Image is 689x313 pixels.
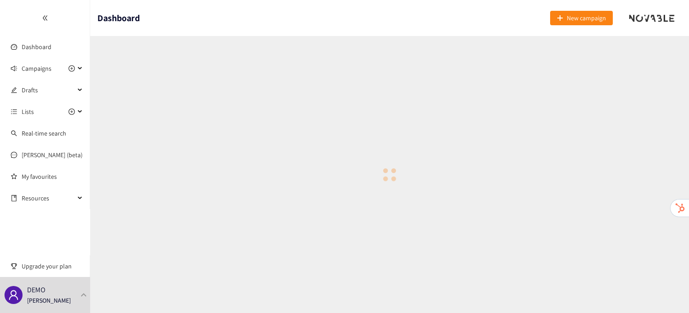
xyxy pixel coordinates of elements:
a: Real-time search [22,129,66,137]
span: New campaign [567,13,606,23]
p: DEMO [27,284,46,295]
span: plus-circle [69,109,75,115]
span: plus-circle [69,65,75,72]
span: user [8,290,19,300]
span: Campaigns [22,59,51,77]
a: My favourites [22,168,83,186]
a: [PERSON_NAME] (beta) [22,151,83,159]
a: Dashboard [22,43,51,51]
span: sound [11,65,17,72]
button: plusNew campaign [550,11,613,25]
span: edit [11,87,17,93]
span: trophy [11,263,17,269]
span: Upgrade your plan [22,257,83,275]
span: Drafts [22,81,75,99]
span: unordered-list [11,109,17,115]
span: book [11,195,17,201]
span: double-left [42,15,48,21]
span: Lists [22,103,34,121]
p: [PERSON_NAME] [27,295,71,305]
span: plus [557,15,563,22]
span: Resources [22,189,75,207]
